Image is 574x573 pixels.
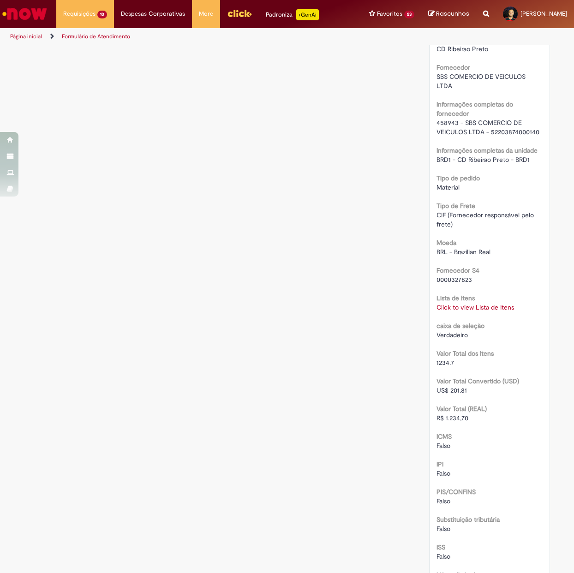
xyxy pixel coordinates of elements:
span: Falso [436,552,450,561]
span: BRD1 - CD Ribeirao Preto - BRD1 [436,155,530,164]
img: ServiceNow [1,5,48,23]
span: Despesas Corporativas [121,9,185,18]
b: ICMS [436,432,452,441]
p: +GenAi [296,9,319,20]
span: Falso [436,497,450,505]
span: Falso [436,469,450,477]
span: Requisições [63,9,96,18]
span: R$ 1.234,70 [436,414,468,422]
a: Formulário de Atendimento [62,33,130,40]
img: click_logo_yellow_360x200.png [227,6,252,20]
b: Tipo de Frete [436,202,475,210]
b: Valor Total (REAL) [436,405,487,413]
span: 1234.7 [436,358,454,367]
span: Rascunhos [436,9,469,18]
span: SBS COMERCIO DE VEICULOS LTDA [436,72,527,90]
b: Valor Total Convertido (USD) [436,377,519,385]
b: Substituição tributária [436,515,500,524]
span: 23 [404,11,414,18]
b: Fornecedor S4 [436,266,479,275]
span: Verdadeiro [436,331,468,339]
b: Informações completas do fornecedor [436,100,513,118]
span: Favoritos [377,9,402,18]
b: Moeda [436,239,456,247]
b: PIS/CONFINS [436,488,476,496]
a: Click to view Lista de Itens [436,303,514,311]
b: Valor Total dos Itens [436,349,494,358]
span: Falso [436,525,450,533]
span: [PERSON_NAME] [520,10,567,18]
b: caixa de seleção [436,322,484,330]
span: US$ 201.81 [436,386,467,394]
b: ISS [436,543,445,551]
span: 458943 - SBS COMERCIO DE VEICULOS LTDA - 52203874000140 [436,119,539,136]
ul: Trilhas de página [7,28,376,45]
span: Falso [436,442,450,450]
b: Lista de Itens [436,294,475,302]
span: Material [436,183,460,191]
a: Rascunhos [428,10,469,18]
span: CD Ribeirao Preto [436,45,488,53]
div: Padroniza [266,9,319,20]
b: Fornecedor [436,63,470,72]
b: Informações completas da unidade [436,146,538,155]
span: 10 [97,11,107,18]
span: More [199,9,213,18]
b: Tipo de pedido [436,174,480,182]
span: 0000327823 [436,275,472,284]
a: Página inicial [10,33,42,40]
span: BRL - Brazilian Real [436,248,490,256]
span: CIF (Fornecedor responsável pelo frete) [436,211,536,228]
b: IPI [436,460,443,468]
